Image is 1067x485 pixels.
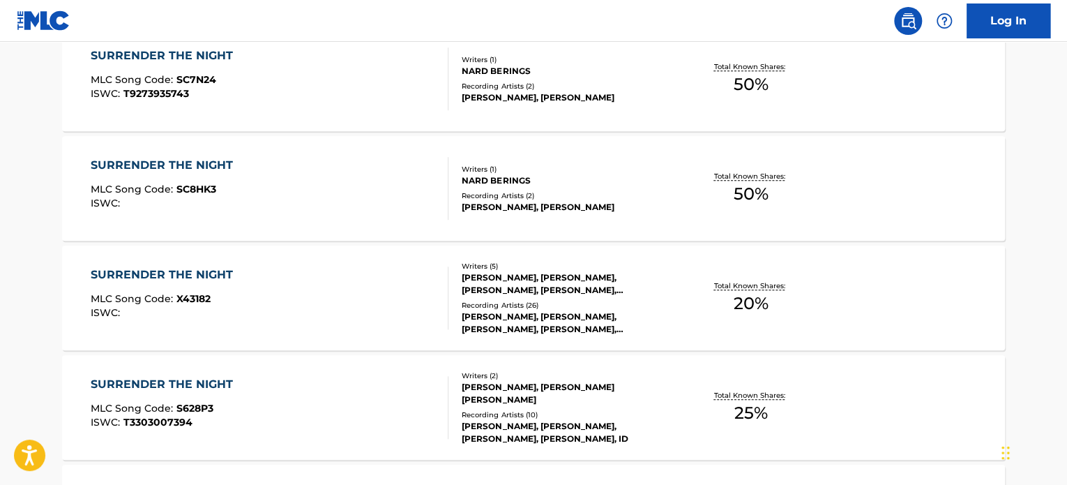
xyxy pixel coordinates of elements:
[462,91,672,104] div: [PERSON_NAME], [PERSON_NAME]
[91,267,240,283] div: SURRENDER THE NIGHT
[462,381,672,406] div: [PERSON_NAME], [PERSON_NAME] [PERSON_NAME]
[1001,432,1010,474] div: Drag
[734,291,769,316] span: 20 %
[462,174,672,187] div: NARD BERINGS
[462,410,672,420] div: Recording Artists ( 10 )
[91,402,176,415] span: MLC Song Code :
[91,183,176,195] span: MLC Song Code :
[997,418,1067,485] iframe: Chat Widget
[900,13,916,29] img: search
[176,292,211,305] span: X43182
[91,87,123,100] span: ISWC :
[91,306,123,319] span: ISWC :
[936,13,953,29] img: help
[713,281,788,291] p: Total Known Shares:
[894,7,922,35] a: Public Search
[91,197,123,209] span: ISWC :
[462,311,672,336] div: [PERSON_NAME], [PERSON_NAME], [PERSON_NAME], [PERSON_NAME], [PERSON_NAME]
[91,73,176,86] span: MLC Song Code :
[462,371,672,381] div: Writers ( 2 )
[462,300,672,311] div: Recording Artists ( 26 )
[734,401,768,426] span: 25 %
[967,3,1050,38] a: Log In
[91,292,176,305] span: MLC Song Code :
[462,201,672,214] div: [PERSON_NAME], [PERSON_NAME]
[91,416,123,428] span: ISWC :
[62,136,1005,241] a: SURRENDER THE NIGHTMLC Song Code:SC8HK3ISWC:Writers (1)NARD BERINGSRecording Artists (2)[PERSON_N...
[734,181,769,207] span: 50 %
[713,390,788,401] p: Total Known Shares:
[62,246,1005,350] a: SURRENDER THE NIGHTMLC Song Code:X43182ISWC:Writers (5)[PERSON_NAME], [PERSON_NAME], [PERSON_NAME...
[462,81,672,91] div: Recording Artists ( 2 )
[462,191,672,201] div: Recording Artists ( 2 )
[123,416,192,428] span: T3303007394
[62,27,1005,131] a: SURRENDER THE NIGHTMLC Song Code:SC7N24ISWC:T9273935743Writers (1)NARD BERINGSRecording Artists (...
[17,10,70,31] img: MLC Logo
[462,164,672,174] div: Writers ( 1 )
[176,73,216,86] span: SC7N24
[123,87,189,100] span: T9273935743
[91,376,240,393] div: SURRENDER THE NIGHT
[462,261,672,271] div: Writers ( 5 )
[713,171,788,181] p: Total Known Shares:
[176,183,216,195] span: SC8HK3
[91,47,240,64] div: SURRENDER THE NIGHT
[734,72,769,97] span: 50 %
[62,355,1005,460] a: SURRENDER THE NIGHTMLC Song Code:S628P3ISWC:T3303007394Writers (2)[PERSON_NAME], [PERSON_NAME] [P...
[462,420,672,445] div: [PERSON_NAME], [PERSON_NAME], [PERSON_NAME], [PERSON_NAME], ID
[713,61,788,72] p: Total Known Shares:
[930,7,958,35] div: Help
[462,65,672,77] div: NARD BERINGS
[91,157,240,174] div: SURRENDER THE NIGHT
[462,54,672,65] div: Writers ( 1 )
[176,402,213,415] span: S628P3
[462,271,672,297] div: [PERSON_NAME], [PERSON_NAME], [PERSON_NAME], [PERSON_NAME], [PERSON_NAME]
